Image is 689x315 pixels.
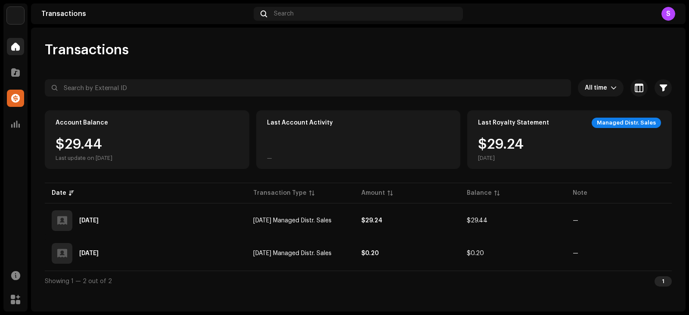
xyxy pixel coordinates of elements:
[274,10,294,17] span: Search
[478,155,524,162] div: [DATE]
[253,250,332,256] span: Mar 2025 Managed Distr. Sales
[467,250,484,256] span: $0.20
[467,189,492,197] div: Balance
[611,79,617,97] div: dropdown trigger
[478,119,549,126] div: Last Royalty Statement
[45,79,571,97] input: Search by External ID
[79,250,99,256] div: Apr 1, 2025
[655,276,672,287] div: 1
[45,278,112,284] span: Showing 1 — 2 out of 2
[7,7,24,24] img: a6437e74-8c8e-4f74-a1ce-131745af0155
[45,41,129,59] span: Transactions
[253,218,332,224] span: Jun 2025 Managed Distr. Sales
[253,189,307,197] div: Transaction Type
[267,155,272,162] div: —
[56,155,112,162] div: Last update on [DATE]
[573,250,578,256] re-a-table-badge: —
[361,189,385,197] div: Amount
[361,218,382,224] strong: $29.24
[573,218,578,224] re-a-table-badge: —
[79,218,99,224] div: Jul 11, 2025
[361,250,379,256] strong: $0.20
[585,79,611,97] span: All time
[56,119,108,126] div: Account Balance
[467,218,487,224] span: $29.44
[52,189,66,197] div: Date
[661,7,675,21] div: S
[267,119,333,126] div: Last Account Activity
[592,118,661,128] div: Managed Distr. Sales
[41,10,250,17] div: Transactions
